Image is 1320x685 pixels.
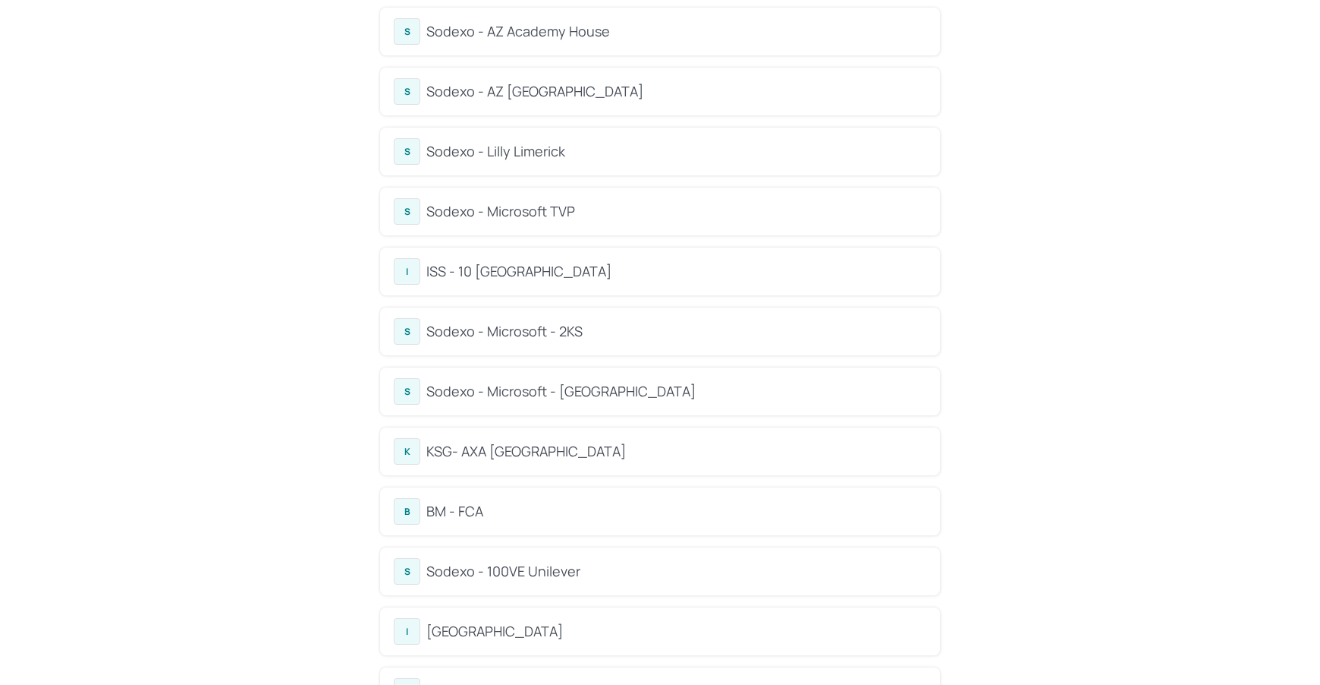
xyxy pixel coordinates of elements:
[394,78,420,105] div: S
[426,21,926,42] div: Sodexo - AZ Academy House
[426,201,926,222] div: Sodexo - Microsoft TVP
[394,438,420,465] div: K
[426,81,926,102] div: Sodexo - AZ [GEOGRAPHIC_DATA]
[394,258,420,285] div: I
[426,141,926,162] div: Sodexo - Lilly Limerick
[394,558,420,585] div: S
[394,618,420,645] div: I
[426,441,926,462] div: KSG- AXA [GEOGRAPHIC_DATA]
[394,138,420,165] div: S
[426,561,926,582] div: Sodexo - 100VE Unilever
[426,261,926,282] div: ISS - 10 [GEOGRAPHIC_DATA]
[394,498,420,525] div: B
[394,318,420,345] div: S
[394,18,420,45] div: S
[426,501,926,522] div: BM - FCA
[426,621,926,642] div: [GEOGRAPHIC_DATA]
[394,378,420,405] div: S
[426,321,926,342] div: Sodexo - Microsoft - 2KS
[426,381,926,402] div: Sodexo - Microsoft - [GEOGRAPHIC_DATA]
[394,198,420,225] div: S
